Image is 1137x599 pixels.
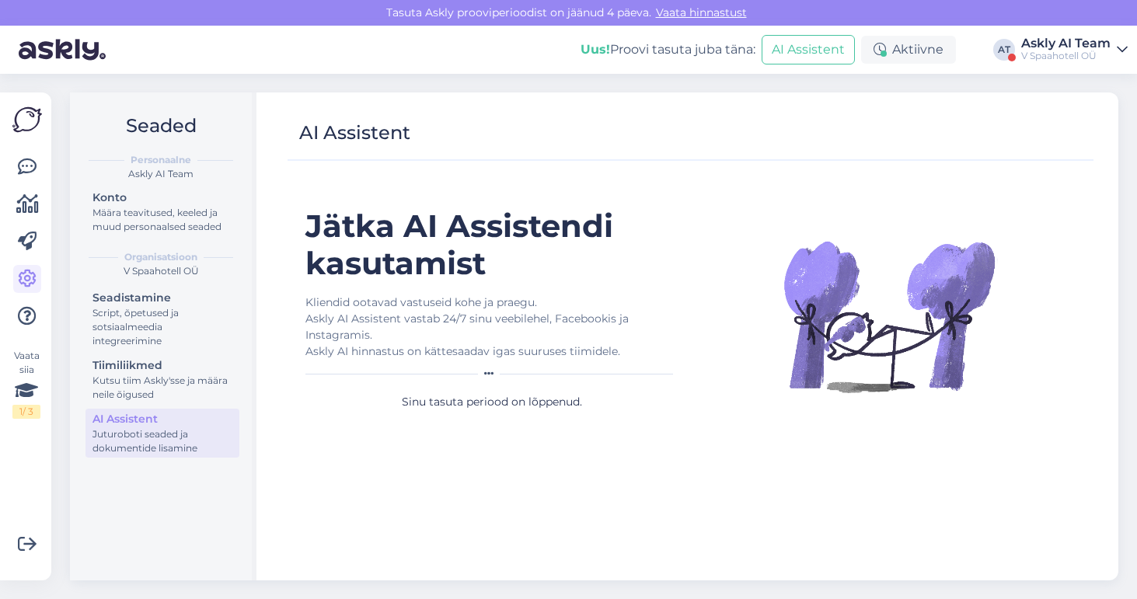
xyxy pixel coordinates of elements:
[131,153,191,167] b: Personaalne
[92,306,232,348] div: Script, õpetused ja sotsiaalmeedia integreerimine
[85,187,239,236] a: KontoMäära teavitused, keeled ja muud personaalsed seaded
[12,349,40,419] div: Vaata siia
[92,290,232,306] div: Seadistamine
[1021,37,1111,50] div: Askly AI Team
[1021,37,1128,62] a: Askly AI TeamV Spaahotell OÜ
[12,105,42,134] img: Askly Logo
[92,357,232,374] div: Tiimiliikmed
[82,167,239,181] div: Askly AI Team
[92,411,232,427] div: AI Assistent
[651,5,752,19] a: Vaata hinnastust
[305,207,679,282] h1: Jätka AI Assistendi kasutamist
[299,118,410,148] div: AI Assistent
[402,394,582,410] div: Sinu tasuta periood on lõppenud.
[581,40,755,59] div: Proovi tasuta juba täna:
[124,250,197,264] b: Organisatsioon
[92,374,232,402] div: Kutsu tiim Askly'sse ja määra neile õigused
[581,42,610,57] b: Uus!
[92,190,232,206] div: Konto
[85,355,239,404] a: TiimiliikmedKutsu tiim Askly'sse ja määra neile õigused
[993,39,1015,61] div: AT
[85,287,239,350] a: SeadistamineScript, õpetused ja sotsiaalmeedia integreerimine
[12,405,40,419] div: 1 / 3
[780,207,998,425] img: Illustration
[92,427,232,455] div: Juturoboti seaded ja dokumentide lisamine
[762,35,855,64] button: AI Assistent
[82,111,239,141] h2: Seaded
[85,409,239,458] a: AI AssistentJuturoboti seaded ja dokumentide lisamine
[1021,50,1111,62] div: V Spaahotell OÜ
[82,264,239,278] div: V Spaahotell OÜ
[861,36,956,64] div: Aktiivne
[305,294,679,360] div: Kliendid ootavad vastuseid kohe ja praegu. Askly AI Assistent vastab 24/7 sinu veebilehel, Facebo...
[92,206,232,234] div: Määra teavitused, keeled ja muud personaalsed seaded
